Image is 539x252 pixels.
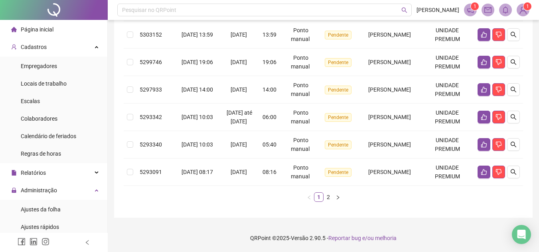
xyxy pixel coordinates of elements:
[291,109,310,125] span: Ponto manual
[481,59,487,65] span: like
[474,4,476,9] span: 1
[517,4,529,16] img: 94029
[481,141,487,148] span: like
[510,59,517,65] span: search
[467,6,474,14] span: notification
[30,238,38,246] span: linkedin
[304,192,314,202] li: Página anterior
[263,86,276,93] span: 14:00
[421,49,474,76] td: UNIDADE PREMIUM
[182,59,213,65] span: [DATE] 19:06
[496,86,502,93] span: dislike
[182,31,213,38] span: [DATE] 13:59
[291,55,310,70] span: Ponto manual
[108,224,539,252] footer: QRPoint © 2025 - 2.90.5 -
[368,169,411,175] span: [PERSON_NAME]
[324,192,333,202] li: 2
[263,59,276,65] span: 19:06
[263,114,276,120] span: 06:00
[484,6,492,14] span: mail
[263,169,276,175] span: 08:16
[291,137,310,152] span: Ponto manual
[21,133,76,139] span: Calendário de feriados
[510,114,517,120] span: search
[325,58,351,67] span: Pendente
[231,31,247,38] span: [DATE]
[496,31,502,38] span: dislike
[21,170,46,176] span: Relatórios
[140,31,162,38] span: 5303152
[510,86,517,93] span: search
[21,44,47,50] span: Cadastros
[496,59,502,65] span: dislike
[304,192,314,202] button: left
[325,141,351,149] span: Pendente
[368,114,411,120] span: [PERSON_NAME]
[182,86,213,93] span: [DATE] 14:00
[182,141,213,148] span: [DATE] 10:03
[324,193,333,201] a: 2
[21,206,61,213] span: Ajustes da folha
[11,170,17,176] span: file
[140,86,162,93] span: 5297933
[231,169,247,175] span: [DATE]
[333,192,343,202] button: right
[510,169,517,175] span: search
[140,169,162,175] span: 5293091
[21,63,57,69] span: Empregadores
[325,31,351,39] span: Pendente
[291,164,310,180] span: Ponto manual
[21,26,53,33] span: Página inicial
[314,193,323,201] a: 1
[512,225,531,244] div: Open Intercom Messenger
[85,240,90,245] span: left
[41,238,49,246] span: instagram
[231,141,247,148] span: [DATE]
[417,6,459,14] span: [PERSON_NAME]
[421,21,474,49] td: UNIDADE PREMIUM
[368,59,411,65] span: [PERSON_NAME]
[21,98,40,104] span: Escalas
[401,7,407,13] span: search
[291,82,310,97] span: Ponto manual
[526,4,529,9] span: 1
[496,141,502,148] span: dislike
[510,141,517,148] span: search
[481,86,487,93] span: like
[11,188,17,193] span: lock
[496,114,502,120] span: dislike
[291,27,310,42] span: Ponto manual
[182,169,213,175] span: [DATE] 08:17
[523,2,531,10] sup: Atualize o seu contato no menu Meus Dados
[21,150,61,157] span: Regras de horas
[325,86,351,94] span: Pendente
[21,80,67,87] span: Locais de trabalho
[21,224,59,230] span: Ajustes rápidos
[11,27,17,32] span: home
[471,2,479,10] sup: 1
[325,113,351,122] span: Pendente
[336,195,340,200] span: right
[368,141,411,148] span: [PERSON_NAME]
[421,158,474,186] td: UNIDADE PREMIUM
[263,141,276,148] span: 05:40
[421,104,474,131] td: UNIDADE PREMIUM
[510,31,517,38] span: search
[481,31,487,38] span: like
[496,169,502,175] span: dislike
[325,168,351,177] span: Pendente
[21,115,57,122] span: Colaboradores
[140,114,162,120] span: 5293342
[421,131,474,158] td: UNIDADE PREMIUM
[307,195,312,200] span: left
[21,187,57,193] span: Administração
[368,86,411,93] span: [PERSON_NAME]
[227,109,252,125] span: [DATE] até [DATE]
[231,86,247,93] span: [DATE]
[11,44,17,50] span: user-add
[140,59,162,65] span: 5299746
[328,235,397,241] span: Reportar bug e/ou melhoria
[333,192,343,202] li: Próxima página
[291,235,308,241] span: Versão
